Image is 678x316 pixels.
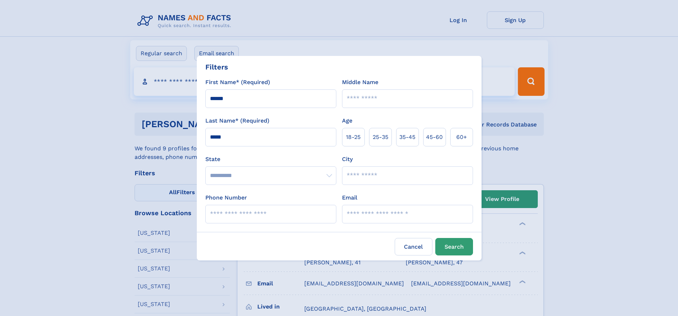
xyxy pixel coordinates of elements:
span: 45‑60 [426,133,443,141]
label: Email [342,193,357,202]
label: Middle Name [342,78,378,87]
label: Phone Number [205,193,247,202]
label: State [205,155,336,164]
label: Cancel [395,238,432,255]
span: 25‑35 [373,133,388,141]
label: Last Name* (Required) [205,116,269,125]
label: City [342,155,353,164]
label: First Name* (Required) [205,78,270,87]
span: 60+ [456,133,467,141]
span: 35‑45 [399,133,415,141]
button: Search [435,238,473,255]
div: Filters [205,62,228,72]
span: 18‑25 [346,133,361,141]
label: Age [342,116,352,125]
